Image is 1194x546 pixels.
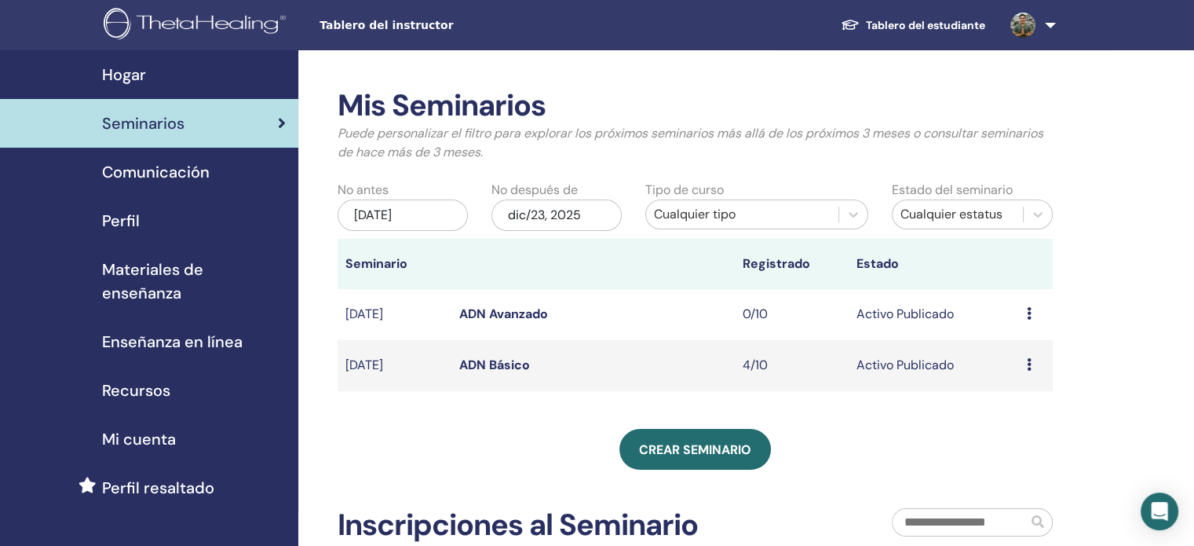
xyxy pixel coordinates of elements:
p: Puede personalizar el filtro para explorar los próximos seminarios más allá de los próximos 3 mes... [338,124,1053,162]
td: Activo Publicado [849,289,1019,340]
div: Cualquier tipo [654,205,831,224]
h2: Inscripciones al Seminario [338,508,698,544]
div: Open Intercom Messenger [1141,493,1178,530]
span: Materiales de enseñanza [102,258,286,305]
span: Hogar [102,63,146,86]
h2: Mis Seminarios [338,88,1053,124]
a: Crear seminario [619,429,771,470]
span: Comunicación [102,160,210,184]
div: dic/23, 2025 [491,200,622,231]
span: Recursos [102,379,170,402]
span: Enseñanza en línea [102,330,243,354]
a: ADN Básico [459,357,530,373]
img: graduation-cap-white.svg [841,18,860,31]
a: Tablero del estudiante [828,11,998,40]
span: Perfil resaltado [102,476,214,500]
label: Estado del seminario [892,181,1013,200]
td: 0/10 [735,289,849,340]
label: No después de [491,181,578,200]
span: Seminarios [102,112,184,135]
img: default.jpg [1010,13,1035,38]
td: [DATE] [338,340,451,391]
th: Estado [849,239,1019,289]
div: [DATE] [338,200,468,231]
span: Perfil [102,209,140,233]
th: Registrado [735,239,849,289]
div: Cualquier estatus [900,205,1015,224]
img: logo.png [104,8,291,43]
td: [DATE] [338,289,451,340]
label: No antes [338,181,389,200]
th: Seminario [338,239,451,289]
label: Tipo de curso [645,181,724,200]
span: Crear seminario [639,442,751,458]
td: Activo Publicado [849,340,1019,391]
span: Mi cuenta [102,427,176,451]
td: 4/10 [735,340,849,391]
a: ADN Avanzado [459,306,548,322]
span: Tablero del instructor [319,17,555,34]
